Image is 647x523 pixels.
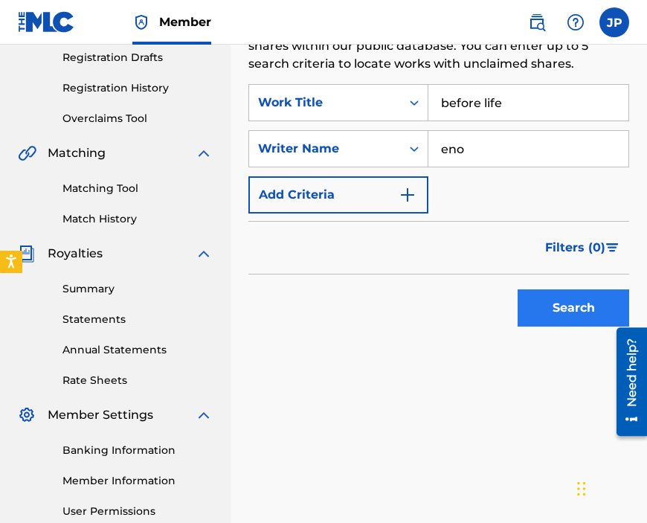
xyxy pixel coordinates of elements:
div: Help [561,7,590,37]
img: help [567,13,585,31]
img: filter [606,243,619,252]
a: Public Search [522,7,552,37]
a: Overclaims Tool [62,111,213,126]
a: Summary [62,281,213,297]
a: Member Information [62,473,213,489]
a: Matching Tool [62,181,213,196]
iframe: Chat Widget [573,452,647,523]
a: Registration History [62,80,213,96]
a: Banking Information [62,443,213,458]
img: MLC Logo [18,11,75,33]
span: Matching [48,144,106,162]
div: Drag [577,466,586,511]
img: Member Settings [18,406,36,424]
a: Statements [62,312,213,327]
p: Use the search fields below to locate works with unclaimed shares within our public database. You... [248,19,629,73]
img: expand [195,406,213,424]
a: Registration Drafts [62,50,213,65]
img: search [528,13,546,31]
button: Add Criteria [248,176,428,214]
img: expand [195,245,213,263]
form: Search Form [248,84,629,334]
button: Filters (0) [536,229,629,266]
a: User Permissions [62,504,213,519]
img: Matching [18,144,36,162]
img: Royalties [18,245,36,263]
span: Royalties [48,245,103,263]
div: User Menu [599,7,629,37]
div: Writer Name [258,140,392,158]
img: expand [195,144,213,162]
button: Search [518,289,629,327]
img: 9d2ae6d4665cec9f34b9.svg [399,186,416,204]
a: Match History [62,211,213,227]
a: Rate Sheets [62,373,213,388]
iframe: Resource Center [605,322,647,442]
div: Work Title [258,94,392,112]
a: Annual Statements [62,342,213,358]
span: Filters ( 0 ) [545,239,605,257]
span: Member Settings [48,406,153,424]
img: Top Rightsholder [132,13,150,31]
span: Member [159,13,211,31]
